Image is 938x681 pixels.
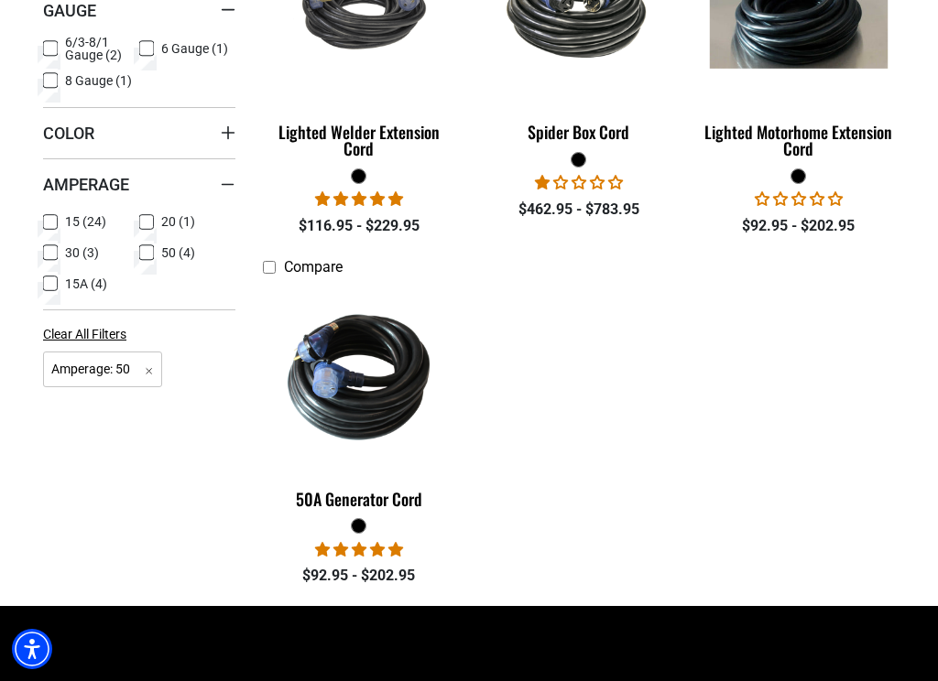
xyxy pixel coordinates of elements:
[43,123,94,144] span: Color
[260,287,458,465] img: 50A Generator Cord
[703,124,895,157] div: Lighted Motorhome Extension Cord
[263,565,455,587] div: $92.95 - $202.95
[65,215,106,228] span: 15 (24)
[65,74,132,87] span: 8 Gauge (1)
[43,107,235,158] summary: Color
[315,190,403,208] span: 5.00 stars
[263,215,455,237] div: $116.95 - $229.95
[65,246,99,259] span: 30 (3)
[65,277,107,290] span: 15A (4)
[43,174,129,195] span: Amperage
[483,199,675,221] div: $462.95 - $783.95
[12,629,52,669] div: Accessibility Menu
[483,124,675,140] div: Spider Box Cord
[43,351,162,387] span: Amperage: 50
[43,360,162,377] a: Amperage: 50
[263,286,455,518] a: 50A Generator Cord 50A Generator Cord
[755,190,843,208] span: 0.00 stars
[43,325,134,344] a: Clear All Filters
[535,174,623,191] span: 1.00 stars
[315,541,403,558] span: 5.00 stars
[161,215,195,228] span: 20 (1)
[43,327,126,341] span: Clear All Filters
[703,215,895,237] div: $92.95 - $202.95
[263,124,455,157] div: Lighted Welder Extension Cord
[161,42,228,55] span: 6 Gauge (1)
[161,246,195,259] span: 50 (4)
[65,36,132,61] span: 6/3-8/1 Gauge (2)
[263,491,455,507] div: 50A Generator Cord
[284,258,343,276] span: Compare
[43,158,235,210] summary: Amperage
